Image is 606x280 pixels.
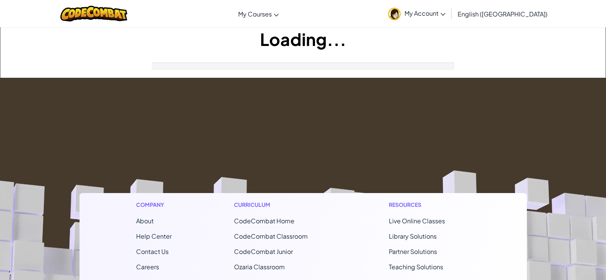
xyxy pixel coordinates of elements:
h1: Company [136,201,172,209]
h1: Resources [389,201,470,209]
a: English ([GEOGRAPHIC_DATA]) [454,3,551,24]
a: Careers [136,263,159,271]
span: CodeCombat Home [234,217,294,225]
a: CodeCombat Junior [234,247,293,255]
a: My Account [384,2,449,26]
span: My Courses [238,10,272,18]
a: My Courses [234,3,283,24]
span: English ([GEOGRAPHIC_DATA]) [458,10,548,18]
a: Help Center [136,232,172,240]
a: Live Online Classes [389,217,445,225]
a: CodeCombat Classroom [234,232,308,240]
span: Contact Us [136,247,169,255]
h1: Loading... [0,27,606,51]
img: avatar [388,8,401,20]
h1: Curriculum [234,201,327,209]
a: Ozaria Classroom [234,263,285,271]
span: My Account [405,9,445,17]
a: Partner Solutions [389,247,437,255]
a: Library Solutions [389,232,437,240]
a: About [136,217,154,225]
img: CodeCombat logo [60,6,127,21]
a: Teaching Solutions [389,263,443,271]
